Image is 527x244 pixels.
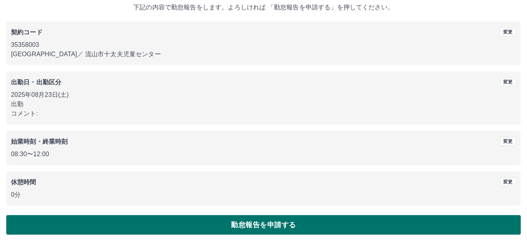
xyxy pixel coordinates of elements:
button: 変更 [500,137,516,146]
p: 出勤 [11,100,516,109]
p: [GEOGRAPHIC_DATA] ／ 流山市十太夫児童センター [11,50,516,59]
button: 変更 [500,178,516,186]
button: 変更 [500,28,516,36]
button: 勤怠報告を申請する [6,215,521,235]
p: 35358003 [11,40,516,50]
b: 休憩時間 [11,179,36,185]
b: 契約コード [11,29,43,36]
p: コメント: [11,109,516,118]
button: 変更 [500,78,516,86]
b: 始業時刻・終業時刻 [11,138,68,145]
p: 0分 [11,190,516,199]
p: 下記の内容で勤怠報告をします。よろしければ 「勤怠報告を申請する」を押してください。 [6,3,521,12]
p: 2025年08月23日(土) [11,90,516,100]
b: 出勤日・出勤区分 [11,79,61,85]
p: 08:30 〜 12:00 [11,150,516,159]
